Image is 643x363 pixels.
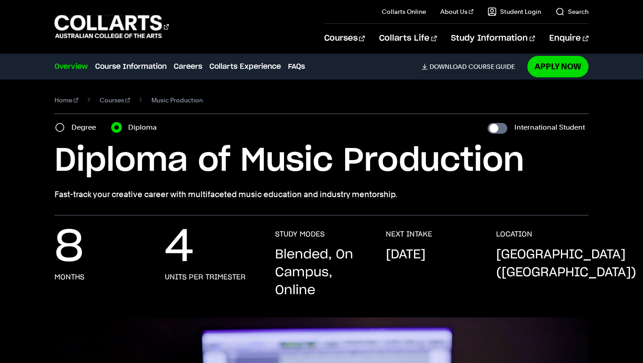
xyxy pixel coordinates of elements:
p: 8 [54,230,84,266]
h1: Diploma of Music Production [54,141,588,181]
a: Careers [174,61,202,72]
a: Search [555,7,589,16]
p: [DATE] [386,246,426,264]
a: Collarts Life [379,24,437,53]
p: Blended, On Campus, Online [275,246,367,300]
a: Courses [324,24,365,53]
a: Collarts Online [382,7,426,16]
p: 4 [165,230,194,266]
h3: NEXT INTAKE [386,230,432,239]
a: Overview [54,61,88,72]
a: Course Information [95,61,167,72]
p: [GEOGRAPHIC_DATA] ([GEOGRAPHIC_DATA]) [496,246,636,282]
h3: months [54,273,84,282]
a: Home [54,94,78,106]
span: Download [430,63,467,71]
a: Study Information [451,24,535,53]
label: International Student [514,121,585,134]
a: Collarts Experience [209,61,281,72]
a: DownloadCourse Guide [422,63,522,71]
h3: STUDY MODES [275,230,325,239]
h3: units per trimester [165,273,246,282]
a: Apply Now [527,56,589,77]
h3: LOCATION [496,230,532,239]
a: About Us [440,7,473,16]
a: Courses [100,94,130,106]
a: FAQs [288,61,305,72]
p: Fast-track your creative career with multifaceted music education and industry mentorship. [54,188,588,201]
label: Diploma [128,121,162,134]
label: Degree [71,121,101,134]
a: Student Login [488,7,541,16]
div: Go to homepage [54,14,169,39]
a: Enquire [549,24,588,53]
span: Music Production [151,94,203,106]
